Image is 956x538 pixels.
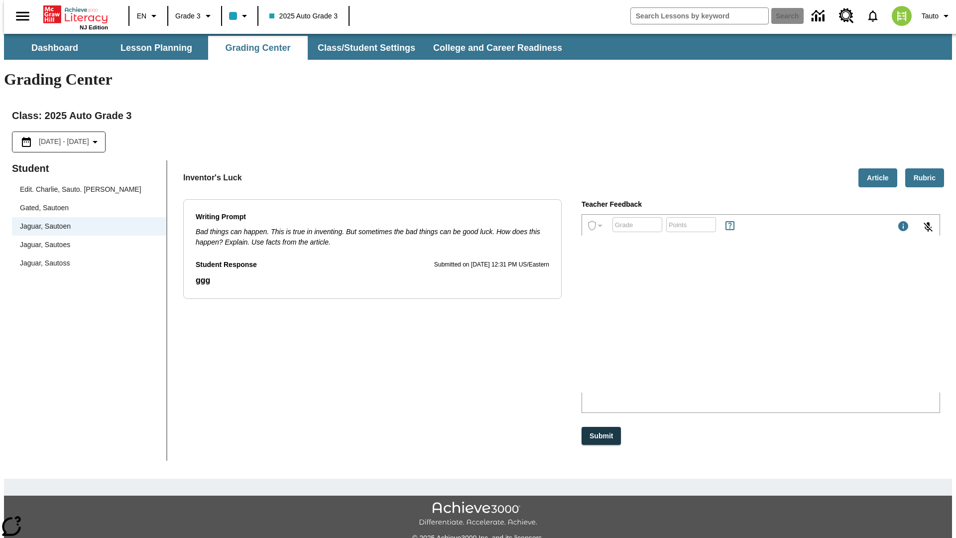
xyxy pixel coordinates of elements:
[196,212,549,223] p: Writing Prompt
[183,172,242,184] p: Inventor's Luck
[175,11,201,21] span: Grade 3
[43,4,108,24] a: Home
[858,168,897,188] button: Article, Will open in new tab
[916,215,940,239] button: Click to activate and allow voice recognition
[20,258,158,269] span: Jaguar, Sautoss
[12,254,166,272] div: Jaguar, Sautoss
[12,180,166,199] div: Edit. Charlie, Sauto. [PERSON_NAME]
[20,184,158,195] span: Edit. Charlie, Sauto. [PERSON_NAME]
[89,136,101,148] svg: Collapse Date Range Filter
[8,1,37,31] button: Open side menu
[20,240,158,250] span: Jaguar, Sautoes
[12,160,166,176] p: Student
[12,236,166,254] div: Jaguar, Sautoes
[4,34,952,60] div: SubNavbar
[16,136,101,148] button: Select the date range menu item
[922,11,939,21] span: Tauto
[4,36,571,60] div: SubNavbar
[720,216,740,236] button: Rules for Earning Points and Achievements, Will open in new tab
[310,36,423,60] button: Class/Student Settings
[833,2,860,29] a: Resource Center, Will open in new tab
[806,2,833,30] a: Data Center
[434,260,549,270] p: Submitted on [DATE] 12:31 PM US/Eastern
[918,7,956,25] button: Profile/Settings
[43,3,108,30] div: Home
[612,217,662,232] div: Grade: Letters, numbers, %, + and - are allowed.
[4,8,145,17] p: kXdbzR
[582,199,940,210] p: Teacher Feedback
[631,8,768,24] input: search field
[196,274,549,286] p: Student Response
[612,212,662,238] input: Grade: Letters, numbers, %, + and - are allowed.
[897,220,909,234] div: Maximum 1000 characters Press Escape to exit toolbar and use left and right arrow keys to access ...
[582,427,621,445] button: Submit
[80,24,108,30] span: NJ Edition
[4,8,145,17] body: Type your response here.
[666,217,716,232] div: Points: Must be equal to or less than 25.
[225,7,254,25] button: Class color is light blue. Change class color
[860,3,886,29] a: Notifications
[20,221,158,232] span: Jaguar, Sautoen
[196,260,257,270] p: Student Response
[4,70,952,89] h1: Grading Center
[196,227,549,248] p: Bad things can happen. This is true in inventing. But sometimes the bad things can be good luck. ...
[892,6,912,26] img: avatar image
[5,36,105,60] button: Dashboard
[39,136,89,147] span: [DATE] - [DATE]
[132,7,164,25] button: Language: EN, Select a language
[208,36,308,60] button: Grading Center
[12,217,166,236] div: Jaguar, Sautoen
[12,108,944,124] h2: Class : 2025 Auto Grade 3
[419,502,537,527] img: Achieve3000 Differentiate Accelerate Achieve
[425,36,570,60] button: College and Career Readiness
[20,203,158,213] span: Gated, Sautoen
[905,168,944,188] button: Rubric, Will open in new tab
[171,7,218,25] button: Grade: Grade 3, Select a grade
[269,11,338,21] span: 2025 Auto Grade 3
[666,212,716,238] input: Points: Must be equal to or less than 25.
[196,274,549,286] p: ggg
[886,3,918,29] button: Select a new avatar
[137,11,146,21] span: EN
[12,199,166,217] div: Gated, Sautoen
[107,36,206,60] button: Lesson Planning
